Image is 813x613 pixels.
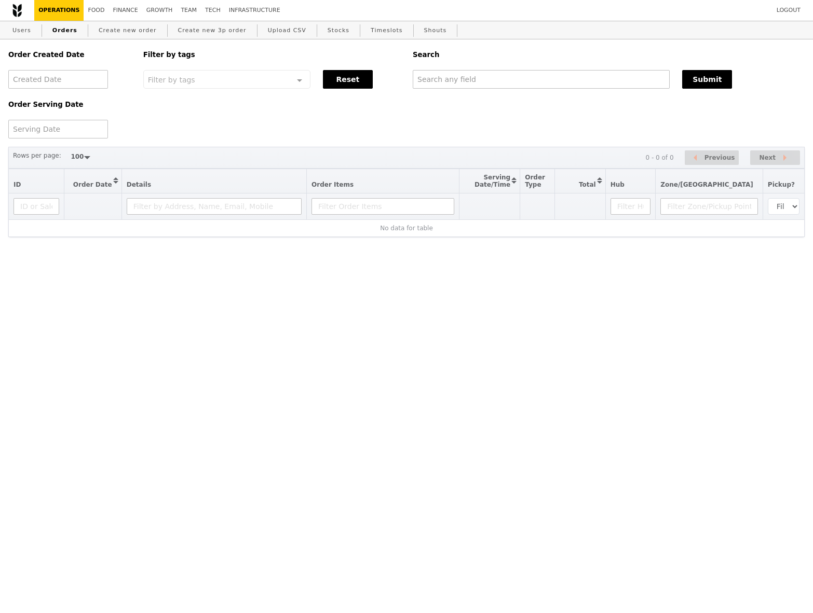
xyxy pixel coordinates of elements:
[12,4,22,17] img: Grain logo
[311,198,454,215] input: Filter Order Items
[94,21,161,40] a: Create new order
[143,51,400,59] h5: Filter by tags
[174,21,251,40] a: Create new 3p order
[13,198,59,215] input: ID or Salesperson name
[750,150,800,165] button: Next
[420,21,451,40] a: Shouts
[611,198,651,215] input: Filter Hub
[127,198,302,215] input: Filter by Address, Name, Email, Mobile
[768,181,795,188] span: Pickup?
[413,51,805,59] h5: Search
[8,101,131,108] h5: Order Serving Date
[311,181,354,188] span: Order Items
[323,70,373,89] button: Reset
[759,151,776,164] span: Next
[645,154,673,161] div: 0 - 0 of 0
[685,150,739,165] button: Previous
[8,120,108,138] input: Serving Date
[264,21,310,40] a: Upload CSV
[8,70,108,89] input: Created Date
[367,21,407,40] a: Timeslots
[13,225,800,232] div: No data for table
[682,70,732,89] button: Submit
[48,21,82,40] a: Orders
[660,198,758,215] input: Filter Zone/Pickup Point
[148,75,195,84] span: Filter by tags
[13,150,61,161] label: Rows per page:
[323,21,354,40] a: Stocks
[660,181,753,188] span: Zone/[GEOGRAPHIC_DATA]
[413,70,670,89] input: Search any field
[13,181,21,188] span: ID
[704,151,735,164] span: Previous
[525,174,545,188] span: Order Type
[8,51,131,59] h5: Order Created Date
[127,181,151,188] span: Details
[611,181,625,188] span: Hub
[8,21,35,40] a: Users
